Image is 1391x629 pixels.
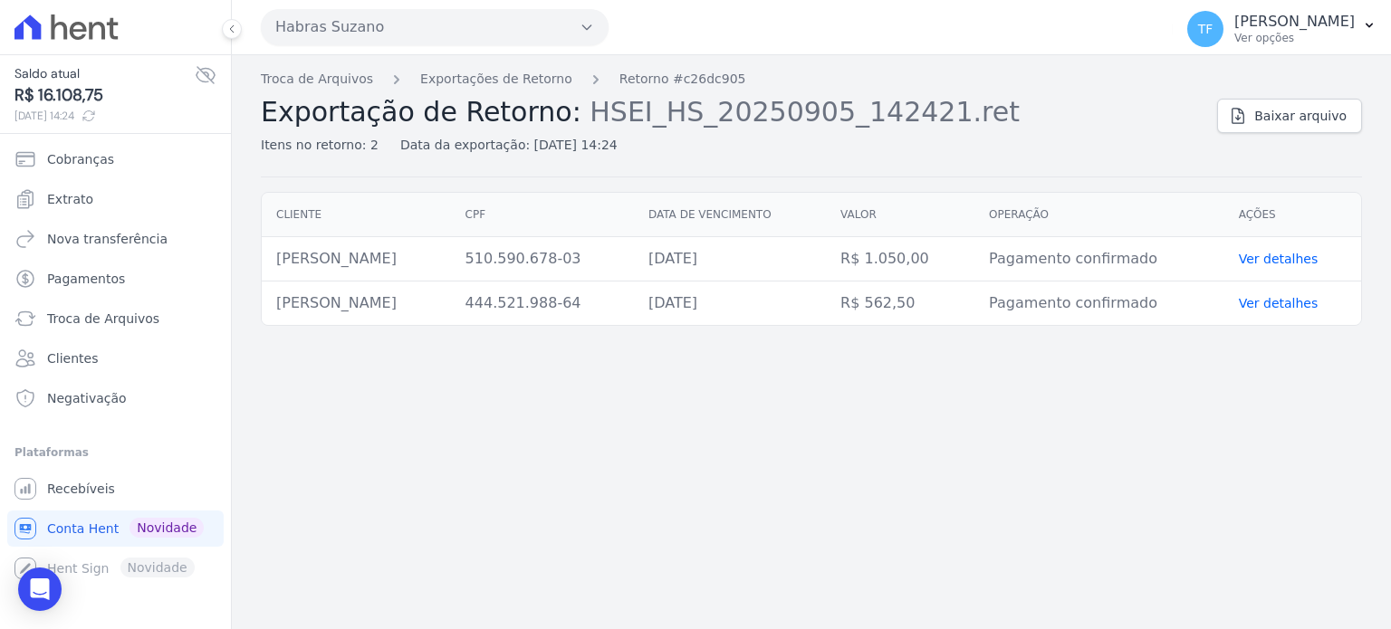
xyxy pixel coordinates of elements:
[130,518,204,538] span: Novidade
[14,141,216,586] nav: Sidebar
[14,64,195,83] span: Saldo atual
[451,281,634,326] td: 444.521.988-64
[14,83,195,108] span: R$ 16.108,75
[451,193,634,237] th: CPF
[261,136,379,155] div: Itens no retorno: 2
[47,190,93,208] span: Extrato
[14,108,195,124] span: [DATE] 14:24
[262,193,451,237] th: Cliente
[400,136,618,155] div: Data da exportação: [DATE] 14:24
[47,310,159,328] span: Troca de Arquivos
[974,281,1224,326] td: Pagamento confirmado
[47,270,125,288] span: Pagamentos
[7,221,224,257] a: Nova transferência
[18,567,62,611] div: Open Intercom Messenger
[7,510,224,547] a: Conta Hent Novidade
[261,70,1203,89] nav: Breadcrumb
[261,96,581,128] span: Exportação de Retorno:
[7,380,224,416] a: Negativação
[262,281,451,326] td: [PERSON_NAME]
[14,442,216,463] div: Plataformas
[47,230,168,248] span: Nova transferência
[1217,99,1362,133] a: Baixar arquivo
[634,281,826,326] td: [DATE]
[634,237,826,281] td: [DATE]
[634,193,826,237] th: Data de vencimento
[826,281,974,326] td: R$ 562,50
[7,300,224,337] a: Troca de Arquivos
[420,70,572,89] a: Exportações de Retorno
[1254,107,1347,125] span: Baixar arquivo
[1234,31,1355,45] p: Ver opções
[451,237,634,281] td: 510.590.678-03
[7,471,224,507] a: Recebíveis
[1239,296,1319,310] a: Ver detalhes
[47,349,98,367] span: Clientes
[261,9,609,45] button: Habras Suzano
[47,519,119,538] span: Conta Hent
[7,181,224,217] a: Extrato
[974,193,1224,237] th: Operação
[261,70,373,89] a: Troca de Arquivos
[590,94,1020,128] span: HSEI_HS_20250905_142421.ret
[7,261,224,297] a: Pagamentos
[1173,4,1391,54] button: TF [PERSON_NAME] Ver opções
[826,237,974,281] td: R$ 1.050,00
[7,340,224,376] a: Clientes
[974,237,1224,281] td: Pagamento confirmado
[1234,13,1355,31] p: [PERSON_NAME]
[7,141,224,177] a: Cobranças
[1198,23,1214,35] span: TF
[1239,252,1319,266] a: Ver detalhes
[619,70,746,89] a: Retorno #c26dc905
[47,389,127,407] span: Negativação
[1224,193,1361,237] th: Ações
[262,237,451,281] td: [PERSON_NAME]
[47,480,115,498] span: Recebíveis
[47,150,114,168] span: Cobranças
[826,193,974,237] th: Valor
